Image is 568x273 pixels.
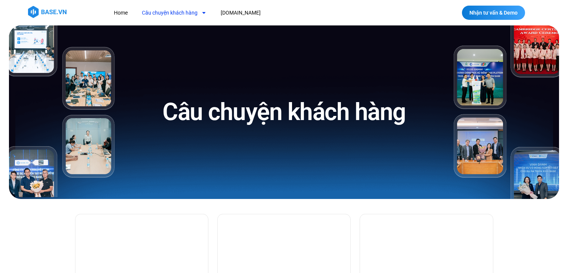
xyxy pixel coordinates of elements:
[469,10,518,15] span: Nhận tư vấn & Demo
[462,6,525,20] a: Nhận tư vấn & Demo
[136,6,212,20] a: Câu chuyện khách hàng
[162,96,406,128] h1: Câu chuyện khách hàng
[108,6,133,20] a: Home
[215,6,266,20] a: [DOMAIN_NAME]
[108,6,398,20] nav: Menu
